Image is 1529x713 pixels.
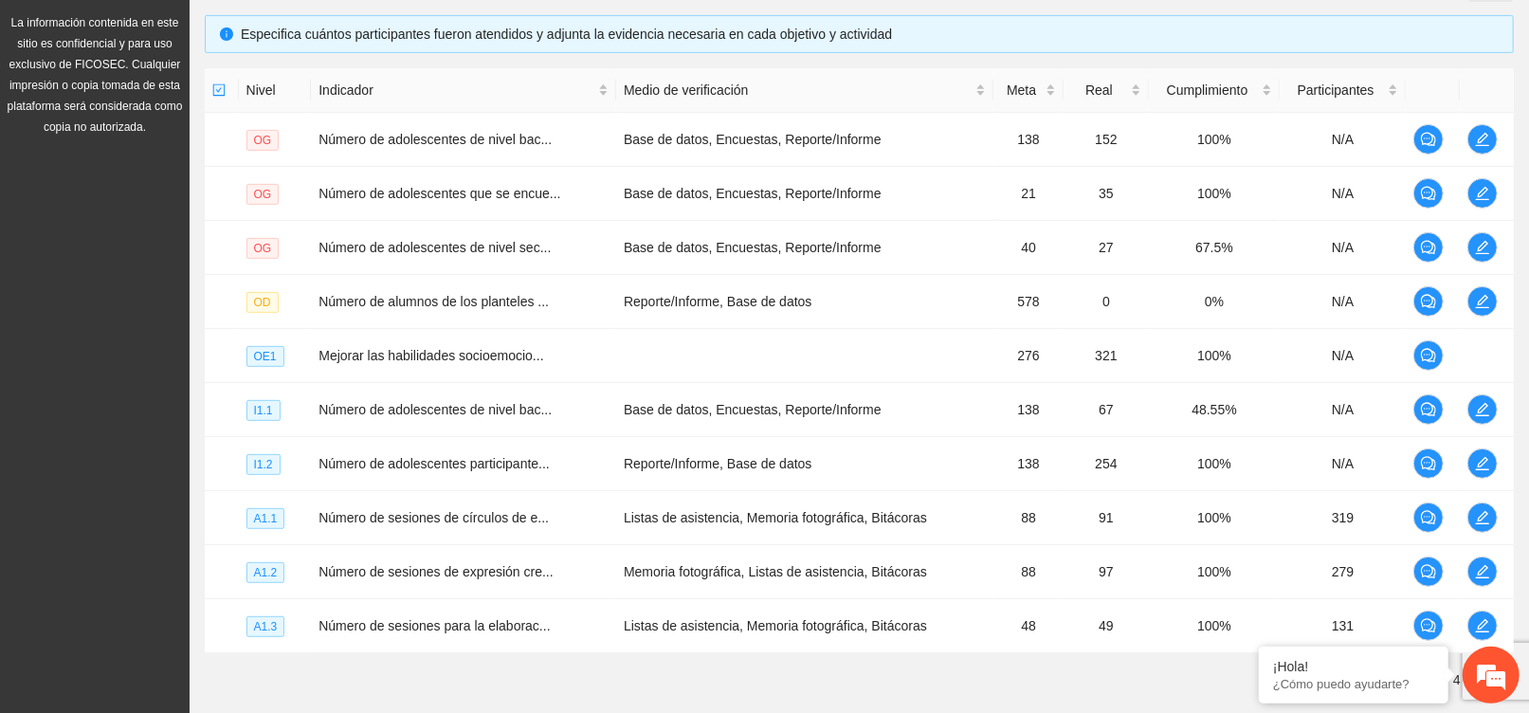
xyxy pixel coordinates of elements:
td: 91 [1064,491,1149,545]
td: N/A [1280,383,1406,437]
td: 321 [1064,329,1149,383]
button: edit [1467,557,1498,587]
td: 27 [1064,221,1149,275]
a: 4 [1447,669,1467,690]
td: 578 [993,275,1064,329]
span: edit [1468,186,1497,201]
td: 35 [1064,167,1149,221]
span: Número de adolescentes de nivel bac... [319,132,552,147]
td: N/A [1280,329,1406,383]
td: 0 [1064,275,1149,329]
button: comment [1413,503,1444,533]
span: Número de adolescentes de nivel bac... [319,402,552,417]
td: Base de datos, Encuestas, Reporte/Informe [616,167,993,221]
span: I1.1 [246,400,281,421]
div: Chatee con nosotros ahora [99,97,319,121]
span: Número de sesiones de expresión cre... [319,564,553,579]
span: edit [1468,618,1497,633]
th: Meta [993,68,1064,113]
td: 100% [1149,113,1280,167]
span: edit [1468,132,1497,147]
span: edit [1468,510,1497,525]
span: edit [1468,456,1497,471]
button: edit [1467,448,1498,479]
span: Estamos en línea. [110,253,262,445]
td: Listas de asistencia, Memoria fotográfica, Bitácoras [616,491,993,545]
td: 100% [1149,437,1280,491]
span: OG [246,130,280,151]
span: check-square [212,83,226,97]
td: N/A [1280,167,1406,221]
button: edit [1467,611,1498,641]
th: Cumplimiento [1149,68,1280,113]
button: edit [1467,394,1498,425]
td: Reporte/Informe, Base de datos [616,437,993,491]
span: Número de sesiones de círculos de e... [319,510,549,525]
span: Número de adolescentes que se encue... [319,186,560,201]
button: edit [1467,124,1498,155]
button: comment [1413,611,1444,641]
td: Base de datos, Encuestas, Reporte/Informe [616,383,993,437]
td: 0% [1149,275,1280,329]
td: 254 [1064,437,1149,491]
button: comment [1413,557,1444,587]
td: Reporte/Informe, Base de datos [616,275,993,329]
th: Participantes [1280,68,1406,113]
button: edit [1467,232,1498,263]
td: 97 [1064,545,1149,599]
td: 138 [993,437,1064,491]
span: Número de sesiones para la elaborac... [319,618,550,633]
button: edit [1467,178,1498,209]
textarea: Escriba su mensaje y pulse “Intro” [9,518,361,584]
td: N/A [1280,113,1406,167]
td: 48 [993,599,1064,653]
td: 138 [993,113,1064,167]
span: La información contenida en este sitio es confidencial y para uso exclusivo de FICOSEC. Cualquier... [8,16,183,134]
td: 48.55% [1149,383,1280,437]
span: info-circle [220,27,233,41]
th: Nivel [239,68,312,113]
td: 319 [1280,491,1406,545]
span: Indicador [319,80,594,101]
button: comment [1413,448,1444,479]
td: Memoria fotográfica, Listas de asistencia, Bitácoras [616,545,993,599]
td: 40 [993,221,1064,275]
td: 100% [1149,491,1280,545]
span: Número de adolescentes de nivel sec... [319,240,551,255]
span: A1.2 [246,562,285,583]
span: OG [246,184,280,205]
span: Real [1071,80,1127,101]
td: 67 [1064,383,1149,437]
td: 131 [1280,599,1406,653]
p: ¿Cómo puedo ayudarte? [1273,677,1434,691]
button: edit [1467,286,1498,317]
td: 100% [1149,167,1280,221]
th: Indicador [311,68,616,113]
td: 279 [1280,545,1406,599]
td: 67.5% [1149,221,1280,275]
td: N/A [1280,275,1406,329]
div: Minimizar ventana de chat en vivo [311,9,356,55]
button: comment [1413,340,1444,371]
th: Medio de verificación [616,68,993,113]
span: Número de alumnos de los planteles ... [319,294,549,309]
td: 100% [1149,599,1280,653]
td: 88 [993,545,1064,599]
button: comment [1413,286,1444,317]
span: OG [246,238,280,259]
button: comment [1413,178,1444,209]
span: Cumplimiento [1156,80,1258,101]
td: Base de datos, Encuestas, Reporte/Informe [616,113,993,167]
span: edit [1468,240,1497,255]
span: A1.1 [246,508,285,529]
span: edit [1468,294,1497,309]
td: 21 [993,167,1064,221]
span: I1.2 [246,454,281,475]
td: Listas de asistencia, Memoria fotográfica, Bitácoras [616,599,993,653]
button: comment [1413,232,1444,263]
td: Base de datos, Encuestas, Reporte/Informe [616,221,993,275]
button: comment [1413,124,1444,155]
span: A1.3 [246,616,285,637]
span: Mejorar las habilidades socioemocio... [319,348,543,363]
td: 100% [1149,329,1280,383]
